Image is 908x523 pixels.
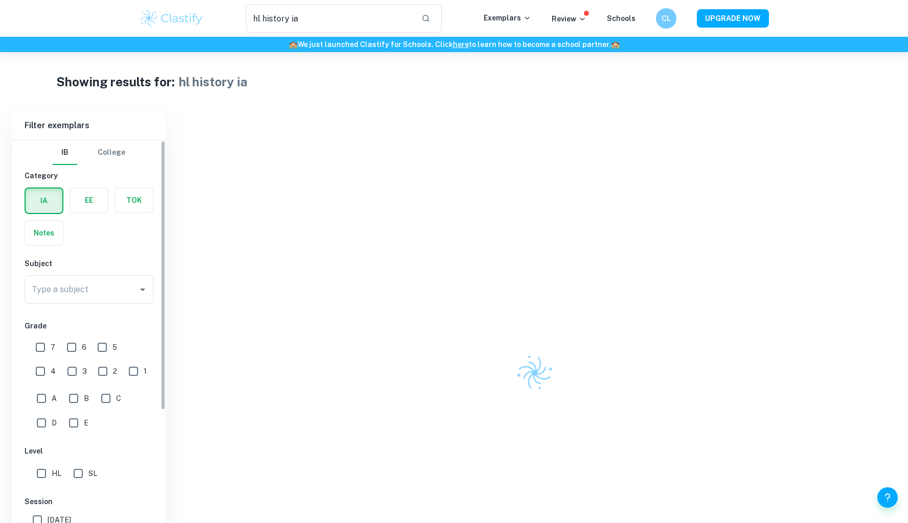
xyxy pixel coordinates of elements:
[25,445,153,457] h6: Level
[53,140,125,165] div: Filter type choice
[70,188,108,212] button: EE
[52,393,57,404] span: A
[611,40,620,49] span: 🏫
[116,393,121,404] span: C
[84,417,88,429] span: E
[2,39,906,50] h6: We just launched Clastify for Schools. Click to learn how to become a school partner.
[25,258,153,269] h6: Subject
[82,342,86,353] span: 6
[697,9,769,28] button: UPGRADE NOW
[53,140,77,165] button: IB
[88,468,97,479] span: SL
[25,221,63,245] button: Notes
[289,40,298,49] span: 🏫
[25,320,153,331] h6: Grade
[656,8,676,29] button: CL
[84,393,89,404] span: B
[12,111,166,140] h6: Filter exemplars
[56,73,175,91] h1: Showing results for:
[113,366,117,377] span: 2
[246,4,413,33] input: Search for any exemplars...
[179,73,247,91] h1: hl history ia
[484,12,531,23] p: Exemplars
[52,468,61,479] span: HL
[135,282,150,297] button: Open
[552,13,586,25] p: Review
[51,366,56,377] span: 4
[52,417,57,429] span: D
[25,170,153,181] h6: Category
[661,13,672,24] h6: CL
[51,342,55,353] span: 7
[25,496,153,507] h6: Session
[144,366,147,377] span: 1
[453,40,469,49] a: here
[877,487,898,508] button: Help and Feedback
[82,366,87,377] span: 3
[26,188,62,213] button: IA
[98,140,125,165] button: College
[607,14,635,22] a: Schools
[139,8,204,29] img: Clastify logo
[115,188,153,212] button: TOK
[510,348,559,397] img: Clastify logo
[112,342,117,353] span: 5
